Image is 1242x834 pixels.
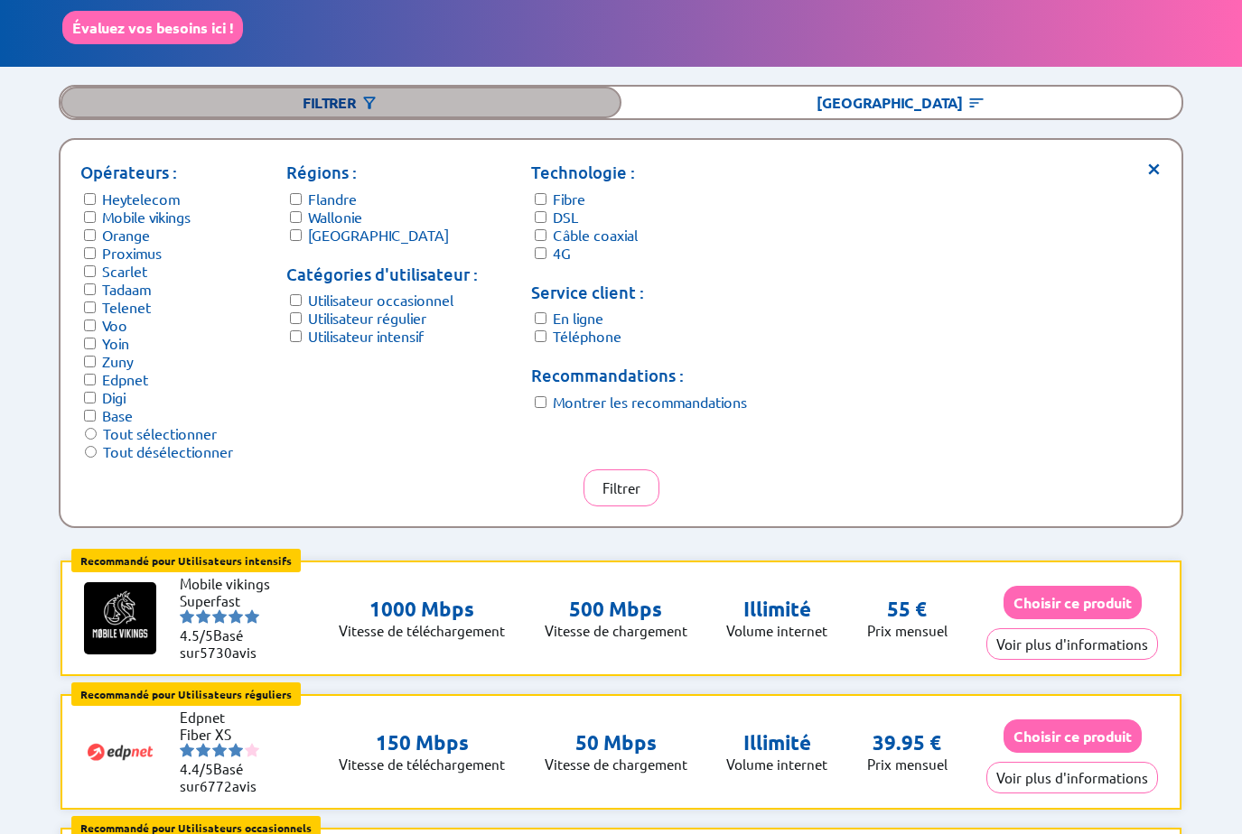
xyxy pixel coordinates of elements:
[80,687,292,701] b: Recommandé pour Utilisateurs réguliers
[553,244,571,262] label: 4G
[80,160,233,185] p: Opérateurs :
[102,226,150,244] label: Orange
[867,755,948,773] p: Prix mensuel
[308,327,424,345] label: Utilisateur intensif
[621,87,1181,118] div: [GEOGRAPHIC_DATA]
[229,609,243,624] img: starnr4
[102,316,127,334] label: Voo
[102,262,147,280] label: Scarlet
[531,363,747,388] p: Recommandations :
[967,94,985,112] img: Bouton pour ouvrir la section de tri
[553,309,603,327] label: En ligne
[1004,727,1142,745] a: Choisir ce produit
[339,755,505,773] p: Vitesse de télé­chargement
[245,743,259,757] img: starnr5
[887,597,927,622] p: 55 €
[102,244,162,262] label: Proximus
[212,743,227,757] img: starnr3
[200,644,232,661] span: 5730
[180,609,194,624] img: starnr1
[180,726,288,743] li: Fiber XS
[1004,594,1142,611] a: Choisir ce produit
[545,597,687,622] p: 500 Mbps
[986,628,1158,660] button: Voir plus d'informations
[308,208,362,226] label: Wallonie
[726,755,827,773] p: Volume internet
[584,469,659,506] button: Filtrer
[180,760,288,794] li: Basé sur avis
[102,280,151,298] label: Tadaam
[102,370,148,388] label: Edpnet
[286,262,478,287] p: Catégories d'utilisateur :
[61,87,621,118] div: Filtrer
[1004,586,1142,619] button: Choisir ce produit
[102,208,191,226] label: Mobile vikings
[986,769,1158,786] a: Voir plus d'informations
[196,743,210,757] img: starnr2
[308,309,426,327] label: Utilisateur régulier
[103,424,217,442] label: Tout sélectionner
[360,94,378,112] img: Bouton pour ouvrir la section des filtres
[339,597,505,622] p: 1000 Mbps
[84,582,156,654] img: Logo of Mobile vikings
[308,226,449,244] label: [GEOGRAPHIC_DATA]
[726,730,827,755] p: Illimité
[180,760,213,777] span: 4.4/5
[553,208,578,226] label: DSL
[553,226,638,244] label: Câble coaxial
[80,553,292,568] b: Recommandé pour Utilisateurs intensifs
[180,626,213,644] span: 4.5/5
[531,160,747,185] p: Technologie :
[200,777,232,794] span: 6772
[545,755,687,773] p: Vitesse de chargement
[986,762,1158,793] button: Voir plus d'informations
[531,280,747,305] p: Service client :
[84,716,156,788] img: Logo of Edpnet
[986,635,1158,653] a: Voir plus d'informations
[308,190,357,208] label: Flandre
[1146,160,1162,173] span: ×
[180,743,194,757] img: starnr1
[553,190,585,208] label: Fibre
[339,730,505,755] p: 150 Mbps
[245,609,259,624] img: starnr5
[873,730,941,755] p: 39.95 €
[553,393,747,411] label: Montrer les recommandations
[102,190,180,208] label: Heytelecom
[545,622,687,639] p: Vitesse de chargement
[867,622,948,639] p: Prix mensuel
[180,592,288,609] li: Superfast
[339,622,505,639] p: Vitesse de télé­chargement
[545,730,687,755] p: 50 Mbps
[1004,719,1142,753] button: Choisir ce produit
[726,597,827,622] p: Illimité
[102,352,133,370] label: Zuny
[229,743,243,757] img: starnr4
[102,298,151,316] label: Telenet
[196,609,210,624] img: starnr2
[62,11,243,44] button: Évaluez vos besoins ici !
[103,442,233,460] label: Tout désélectionner
[553,327,621,345] label: Téléphone
[102,406,133,424] label: Base
[726,622,827,639] p: Volume internet
[180,575,288,592] li: Mobile vikings
[212,609,227,624] img: starnr3
[180,626,288,661] li: Basé sur avis
[180,709,288,726] li: Edpnet
[286,160,478,185] p: Régions :
[102,334,129,352] label: Yoin
[102,388,126,406] label: Digi
[308,291,453,309] label: Utilisateur occasionnel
